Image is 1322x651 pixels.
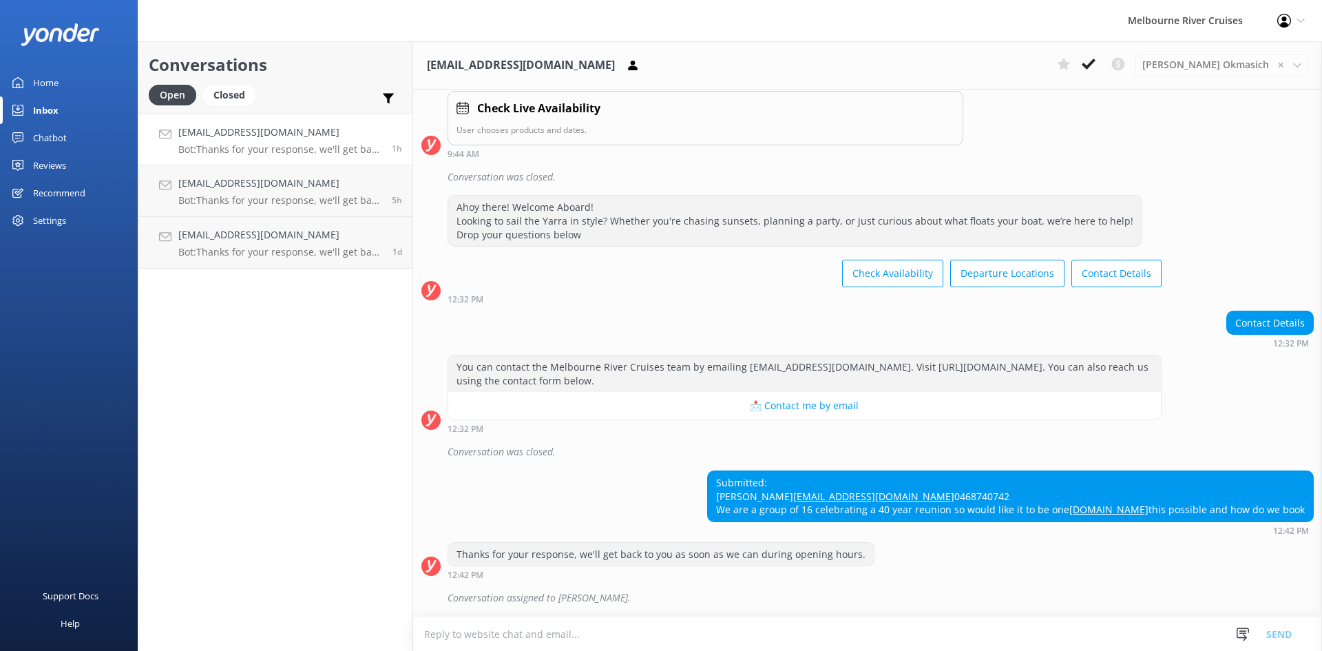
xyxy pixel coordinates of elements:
[33,69,59,96] div: Home
[793,490,954,503] a: [EMAIL_ADDRESS][DOMAIN_NAME]
[448,440,1314,464] div: Conversation was closed.
[1273,340,1309,348] strong: 12:32 PM
[138,165,412,217] a: [EMAIL_ADDRESS][DOMAIN_NAME]Bot:Thanks for your response, we'll get back to you as soon as we can...
[448,424,1162,433] div: Oct 10 2025 12:32pm (UTC +11:00) Australia/Sydney
[448,150,479,158] strong: 9:44 AM
[448,149,963,158] div: Oct 10 2025 09:44am (UTC +11:00) Australia/Sydney
[178,176,381,191] h4: [EMAIL_ADDRESS][DOMAIN_NAME]
[392,246,402,258] span: Oct 08 2025 04:22pm (UTC +11:00) Australia/Sydney
[178,227,382,242] h4: [EMAIL_ADDRESS][DOMAIN_NAME]
[33,207,66,234] div: Settings
[950,260,1064,287] button: Departure Locations
[707,526,1314,535] div: Oct 10 2025 12:42pm (UTC +11:00) Australia/Sydney
[178,125,381,140] h4: [EMAIL_ADDRESS][DOMAIN_NAME]
[448,392,1161,420] button: 📩 Contact me by email
[1227,311,1313,335] div: Contact Details
[392,143,402,154] span: Oct 10 2025 12:42pm (UTC +11:00) Australia/Sydney
[448,355,1161,392] div: You can contact the Melbourne River Cruises team by emailing [EMAIL_ADDRESS][DOMAIN_NAME]. Visit ...
[149,87,203,102] a: Open
[1273,527,1309,535] strong: 12:42 PM
[203,85,255,105] div: Closed
[421,586,1314,610] div: 2025-10-10T02:44:11.666
[203,87,262,102] a: Closed
[477,100,600,118] h4: Check Live Availability
[33,152,66,179] div: Reviews
[33,179,85,207] div: Recommend
[149,52,402,78] h2: Conversations
[178,246,382,258] p: Bot: Thanks for your response, we'll get back to you as soon as we can during opening hours.
[842,260,943,287] button: Check Availability
[448,570,874,579] div: Oct 10 2025 12:42pm (UTC +11:00) Australia/Sydney
[392,194,402,206] span: Oct 10 2025 07:48am (UTC +11:00) Australia/Sydney
[33,96,59,124] div: Inbox
[1069,503,1148,516] a: [DOMAIN_NAME]
[448,425,483,433] strong: 12:32 PM
[138,114,412,165] a: [EMAIL_ADDRESS][DOMAIN_NAME]Bot:Thanks for your response, we'll get back to you as soon as we can...
[138,217,412,269] a: [EMAIL_ADDRESS][DOMAIN_NAME]Bot:Thanks for your response, we'll get back to you as soon as we can...
[448,165,1314,189] div: Conversation was closed.
[448,586,1314,610] div: Conversation assigned to [PERSON_NAME].
[448,571,483,579] strong: 12:42 PM
[149,85,196,105] div: Open
[43,582,98,610] div: Support Docs
[457,123,954,136] p: User chooses products and dates.
[33,124,67,152] div: Chatbot
[21,23,100,46] img: yonder-white-logo.png
[708,471,1313,521] div: Submitted: [PERSON_NAME] 0468740742 We are a group of 16 celebrating a 40 year reunion so would l...
[1071,260,1162,287] button: Contact Details
[421,165,1314,189] div: 2025-10-09T23:27:44.663
[61,610,80,637] div: Help
[448,196,1142,246] div: Ahoy there! Welcome Aboard! Looking to sail the Yarra in style? Whether you're chasing sunsets, p...
[427,56,615,74] h3: [EMAIL_ADDRESS][DOMAIN_NAME]
[448,296,483,304] strong: 12:32 PM
[448,543,874,566] div: Thanks for your response, we'll get back to you as soon as we can during opening hours.
[421,440,1314,464] div: 2025-10-10T01:35:10.793
[178,143,381,156] p: Bot: Thanks for your response, we'll get back to you as soon as we can during opening hours.
[178,194,381,207] p: Bot: Thanks for your response, we'll get back to you as soon as we can during opening hours.
[1226,338,1314,348] div: Oct 10 2025 12:32pm (UTC +11:00) Australia/Sydney
[448,294,1162,304] div: Oct 10 2025 12:32pm (UTC +11:00) Australia/Sydney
